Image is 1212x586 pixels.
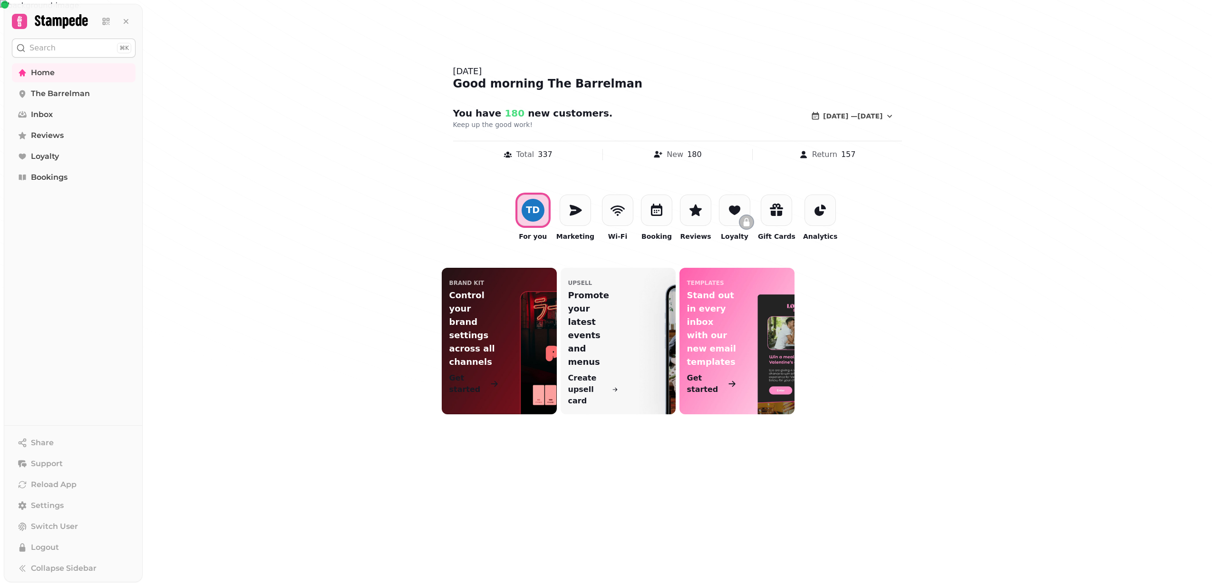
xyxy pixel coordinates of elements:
span: 180 [501,107,524,119]
div: ⌘K [117,43,131,53]
span: Collapse Sidebar [31,563,97,574]
button: Logout [12,538,136,557]
div: T D [526,205,540,215]
span: Bookings [31,172,68,183]
button: Reload App [12,475,136,494]
p: Analytics [803,232,837,241]
span: Loyalty [31,151,59,162]
a: Bookings [12,168,136,187]
p: Search [29,42,56,54]
button: Switch User [12,517,136,536]
p: Control your brand settings across all channels [449,289,499,369]
p: upsell [568,279,592,287]
a: Settings [12,496,136,515]
span: Switch User [31,521,78,532]
p: Promote your latest events and menus [568,289,618,369]
a: Reviews [12,126,136,145]
p: Stand out in every inbox with our new email templates [687,289,737,369]
p: Create upsell card [568,372,610,407]
div: Good morning The Barrelman [453,76,902,91]
a: Brand KitControl your brand settings across all channelsGet started [442,268,557,414]
span: Share [31,437,54,449]
button: Search⌘K [12,39,136,58]
p: Gift Cards [758,232,795,241]
p: Booking [641,232,672,241]
p: Wi-Fi [608,232,627,241]
button: Support [12,454,136,473]
span: Settings [31,500,64,511]
a: The Barrelman [12,84,136,103]
button: [DATE] —[DATE] [803,107,902,126]
span: [DATE] — [DATE] [823,113,882,119]
p: Reviews [680,232,711,241]
a: upsellPromote your latest events and menusCreate upsell card [561,268,676,414]
a: Inbox [12,105,136,124]
button: Collapse Sidebar [12,559,136,578]
button: Share [12,433,136,452]
p: Get started [449,372,488,395]
a: Home [12,63,136,82]
span: Reload App [31,479,77,490]
p: templates [687,279,724,287]
a: Loyalty [12,147,136,166]
a: templatesStand out in every inbox with our new email templatesGet started [679,268,795,414]
h2: You have new customer s . [453,107,636,120]
div: [DATE] [453,65,902,78]
p: Brand Kit [449,279,485,287]
span: Support [31,458,63,469]
span: Logout [31,542,59,553]
p: Get started [687,372,726,395]
span: Inbox [31,109,53,120]
p: Keep up the good work! [453,120,697,129]
span: Reviews [31,130,64,141]
p: Loyalty [721,232,748,241]
p: For you [519,232,547,241]
span: The Barrelman [31,88,90,99]
p: Marketing [556,232,594,241]
span: Home [31,67,55,78]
